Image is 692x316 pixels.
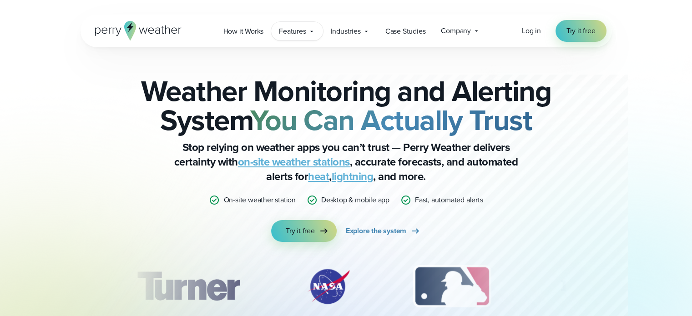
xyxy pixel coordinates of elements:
[308,168,329,185] a: heat
[544,264,616,309] div: 4 of 12
[332,168,374,185] a: lightning
[385,26,426,37] span: Case Studies
[123,264,253,309] img: Turner-Construction_1.svg
[331,26,361,37] span: Industries
[126,264,566,314] div: slideshow
[126,76,566,135] h2: Weather Monitoring and Alerting System
[297,264,360,309] img: NASA.svg
[544,264,616,309] img: PGA.svg
[238,154,350,170] a: on-site weather stations
[216,22,272,40] a: How it Works
[441,25,471,36] span: Company
[164,140,528,184] p: Stop relying on weather apps you can’t trust — Perry Weather delivers certainty with , accurate f...
[415,195,483,206] p: Fast, automated alerts
[279,26,306,37] span: Features
[297,264,360,309] div: 2 of 12
[556,20,606,42] a: Try it free
[286,226,315,236] span: Try it free
[566,25,596,36] span: Try it free
[404,264,500,309] div: 3 of 12
[346,226,406,236] span: Explore the system
[123,264,253,309] div: 1 of 12
[321,195,389,206] p: Desktop & mobile app
[404,264,500,309] img: MLB.svg
[223,26,264,37] span: How it Works
[522,25,541,36] a: Log in
[378,22,434,40] a: Case Studies
[223,195,295,206] p: On-site weather station
[271,220,337,242] a: Try it free
[346,220,421,242] a: Explore the system
[250,99,532,141] strong: You Can Actually Trust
